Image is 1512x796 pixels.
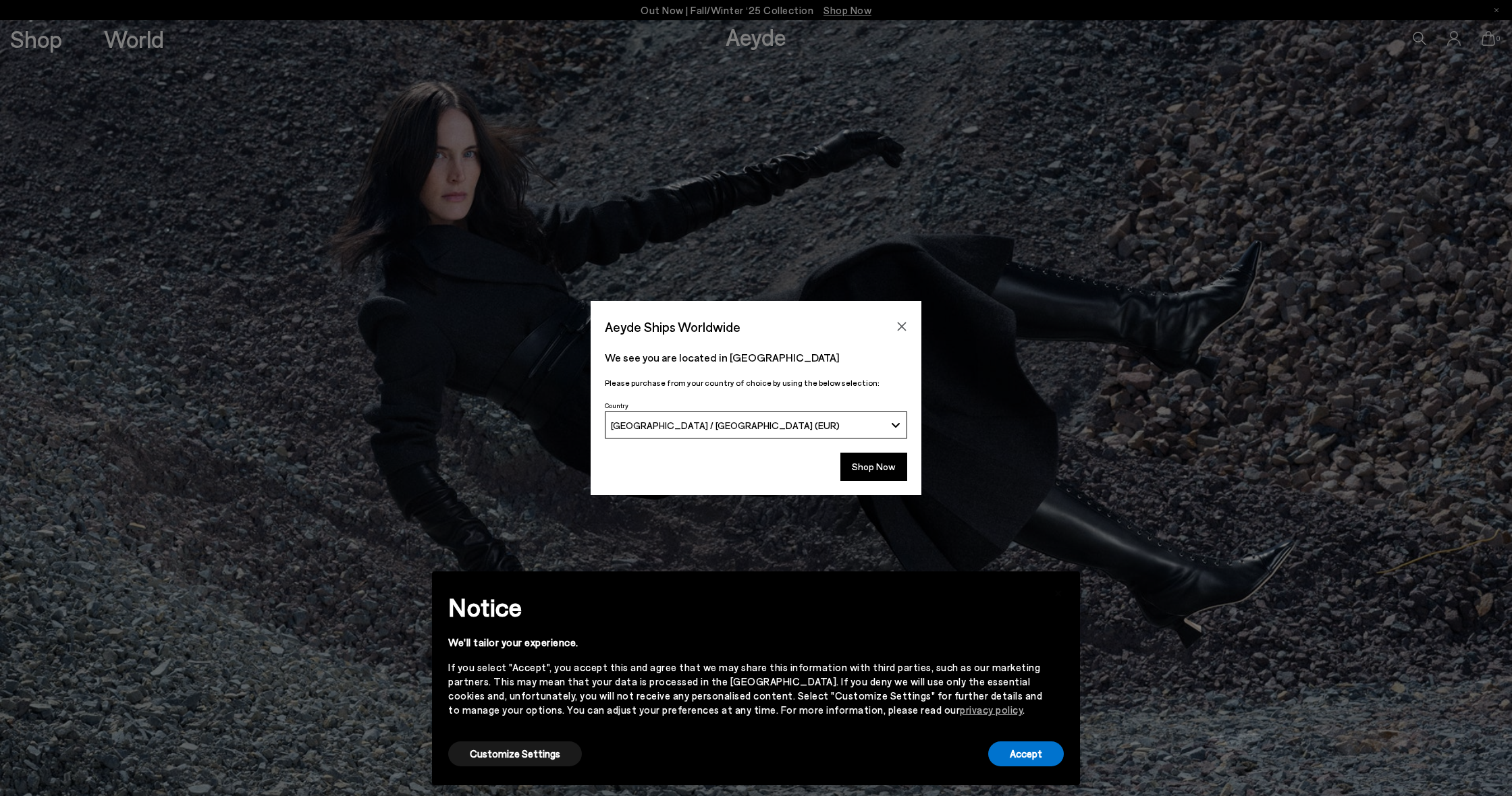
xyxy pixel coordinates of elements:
[840,453,907,481] button: Shop Now
[448,590,1042,625] h2: Notice
[611,420,840,431] span: [GEOGRAPHIC_DATA] / [GEOGRAPHIC_DATA] (EUR)
[448,741,582,766] button: Customize Settings
[1042,575,1075,608] button: Close this notice
[448,635,1042,650] div: We'll tailor your experience.
[960,704,1023,716] a: privacy policy
[892,316,912,337] button: Close
[605,349,907,366] p: We see you are located in [GEOGRAPHIC_DATA]
[448,660,1042,717] div: If you select "Accept", you accept this and agree that we may share this information with third p...
[605,315,740,339] span: Aeyde Ships Worldwide
[605,376,907,389] p: Please purchase from your country of choice by using the below selection:
[1054,581,1063,601] span: ×
[988,741,1064,766] button: Accept
[605,401,628,409] span: Country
